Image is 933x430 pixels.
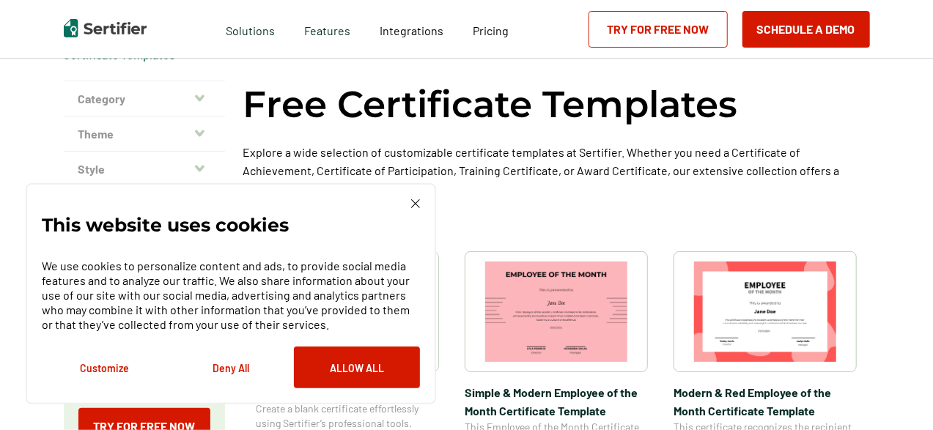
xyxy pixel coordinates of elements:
p: This website uses cookies [42,218,289,232]
h1: Free Certificate Templates [243,81,738,128]
button: Style [64,152,225,187]
button: Allow All [294,346,420,388]
button: Schedule a Demo [742,11,870,48]
span: Solutions [226,20,275,38]
img: Simple & Modern Employee of the Month Certificate Template [485,262,627,362]
button: Category [64,81,225,116]
span: Integrations [380,23,443,37]
img: Modern & Red Employee of the Month Certificate Template [694,262,836,362]
button: Customize [42,346,168,388]
p: Explore a wide selection of customizable certificate templates at Sertifier. Whether you need a C... [243,143,870,198]
span: Pricing [473,23,509,37]
a: Try for Free Now [589,11,728,48]
span: Modern & Red Employee of the Month Certificate Template [674,383,857,420]
a: Pricing [473,20,509,38]
button: Theme [64,116,225,152]
span: Simple & Modern Employee of the Month Certificate Template [465,383,648,420]
span: Features [304,20,350,38]
img: Sertifier | Digital Credentialing Platform [64,19,147,37]
img: Cookie Popup Close [411,199,420,208]
button: Deny All [168,346,294,388]
p: We use cookies to personalize content and ads, to provide social media features and to analyze ou... [42,259,420,332]
a: Integrations [380,20,443,38]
